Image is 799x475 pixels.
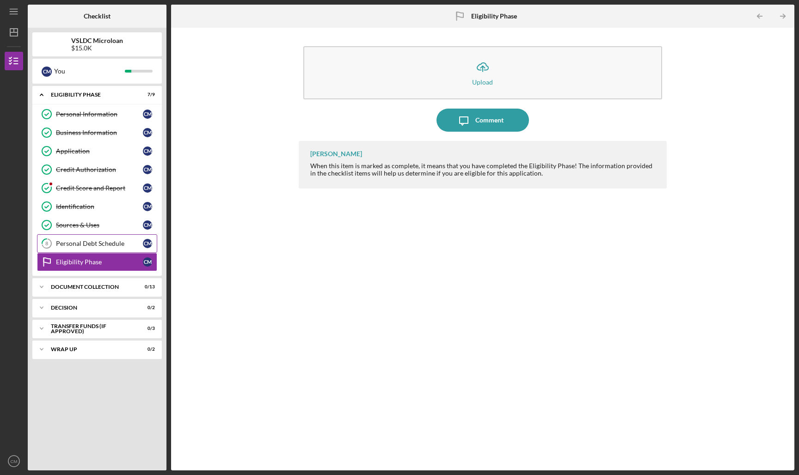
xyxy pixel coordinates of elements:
[138,92,155,97] div: 7 / 9
[475,109,504,132] div: Comment
[37,105,157,123] a: Personal InformationCM
[37,216,157,234] a: Sources & UsesCM
[303,46,663,99] button: Upload
[51,305,132,311] div: Decision
[37,179,157,197] a: Credit Score and ReportCM
[56,184,143,192] div: Credit Score and Report
[11,459,18,464] text: CM
[56,166,143,173] div: Credit Authorization
[51,347,132,352] div: Wrap Up
[143,202,152,211] div: C M
[143,146,152,156] div: C M
[310,150,362,158] div: [PERSON_NAME]
[37,123,157,142] a: Business InformationCM
[37,142,157,160] a: ApplicationCM
[54,63,125,79] div: You
[37,253,157,271] a: Eligibility PhaseCM
[56,258,143,266] div: Eligibility Phase
[37,160,157,179] a: Credit AuthorizationCM
[37,234,157,253] a: 8Personal Debt ScheduleCM
[138,284,155,290] div: 0 / 13
[56,110,143,118] div: Personal Information
[56,129,143,136] div: Business Information
[56,221,143,229] div: Sources & Uses
[71,37,123,44] b: VSLDC Microloan
[143,110,152,119] div: C M
[138,326,155,331] div: 0 / 3
[143,257,152,267] div: C M
[138,305,155,311] div: 0 / 2
[84,12,111,20] b: Checklist
[143,220,152,230] div: C M
[143,183,152,193] div: C M
[310,162,658,177] div: When this item is marked as complete, it means that you have completed the Eligibility Phase! The...
[56,203,143,210] div: Identification
[71,44,123,52] div: $15.0K
[56,240,143,247] div: Personal Debt Schedule
[42,67,52,77] div: C M
[5,452,23,470] button: CM
[143,165,152,174] div: C M
[436,109,529,132] button: Comment
[471,12,517,20] b: Eligibility Phase
[45,241,48,247] tspan: 8
[138,347,155,352] div: 0 / 2
[56,147,143,155] div: Application
[37,197,157,216] a: IdentificationCM
[472,79,493,85] div: Upload
[143,128,152,137] div: C M
[51,284,132,290] div: Document Collection
[51,323,132,334] div: Transfer Funds (If Approved)
[143,239,152,248] div: C M
[51,92,132,97] div: Eligibility Phase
